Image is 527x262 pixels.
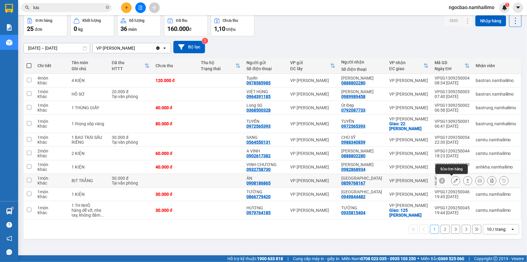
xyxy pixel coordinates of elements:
span: Miền Nam [342,255,416,262]
span: Cung cấp máy in - giấy in: [293,255,340,262]
div: 1 món [37,189,66,194]
button: Số lượng36món [117,15,161,36]
div: 1 món [37,135,66,140]
div: VPSG1309250003 [435,89,470,94]
div: VPSG1309250004 [435,76,470,80]
div: VP [PERSON_NAME] [389,116,429,121]
div: 22:09 [DATE] [435,167,470,172]
div: hàng dễ vỡ, nhẹ tay, không đảm bảo [72,208,106,218]
button: 2 [441,225,450,234]
button: Bộ lọc [173,41,205,53]
svg: Clear value [156,46,160,51]
div: 30.000 đ [156,208,195,213]
div: 1 TH NHỎ [72,203,106,208]
div: VP [PERSON_NAME] [96,45,135,51]
strong: 0369 525 060 [438,256,464,261]
div: VP [PERSON_NAME] [389,105,429,110]
div: VPSG1309250001 [435,119,470,124]
button: Đơn hàng25đơn [24,15,67,36]
div: VPSG1209250045 [435,205,470,210]
button: Khối lượng0kg [70,15,114,36]
div: VPSG1209250044 [435,149,470,153]
span: đ [189,27,191,32]
div: 1 món [37,205,66,210]
div: 07:40 [DATE] [435,94,470,99]
sup: 3 [202,38,208,44]
div: 4 KIỆN [72,78,106,83]
button: plus [121,2,132,13]
div: Số điện thoại [246,66,284,71]
div: 0972565393 [246,124,271,129]
div: Trạng thái [201,66,236,71]
div: anhkha.namhailimo [476,165,518,169]
div: VP [PERSON_NAME] [290,208,335,213]
div: ĐC giao [389,66,424,71]
div: 1 thùng xốp vàng [72,121,106,126]
div: 2 món [37,149,66,153]
div: Khối lượng [82,18,101,23]
div: 0368500328 [246,108,271,113]
div: Sửa đơn hàng [451,176,460,185]
sup: 1 [11,207,13,209]
th: Toggle SortBy [109,58,153,74]
div: LƯƠNG THỊ LÝ [341,89,383,94]
div: Sửa đơn hàng [435,164,468,174]
div: VP [PERSON_NAME] [389,192,429,197]
div: VP [PERSON_NAME] [389,203,429,208]
strong: 0708 023 035 - 0935 103 250 [361,256,416,261]
span: kg [78,27,83,32]
div: 0792087733 [341,108,365,113]
div: HƯƠNG [246,205,284,210]
span: đơn [35,27,42,32]
div: Lệ [5,20,53,27]
div: VP [PERSON_NAME] [290,178,335,183]
div: VPSG1209250053 [435,162,470,167]
div: Chi tiết [37,63,66,68]
div: VPSG1209250046 [435,189,470,194]
div: VP [PERSON_NAME] [58,5,106,20]
span: Nhận: [58,6,72,12]
div: 2 KIỆN [72,151,106,156]
div: 0964391185 [246,94,271,99]
span: 160.000 [167,25,189,32]
span: file-add [138,5,143,10]
div: VP [PERSON_NAME] [290,121,335,126]
div: Đã thu [112,60,145,65]
th: Toggle SortBy [386,58,432,74]
span: aim [152,5,156,10]
div: 1 KIỆN [72,165,106,169]
div: 30.000 đ [112,135,149,140]
div: Khác [37,194,66,199]
div: Người nhận [341,60,383,64]
div: 0888802280 [341,153,365,158]
button: 3 [451,225,460,234]
div: 0967379676 [5,27,53,35]
div: 0979764185 [246,210,271,215]
div: 0972565393 [341,124,365,129]
span: ⚪️ [417,257,419,260]
div: VP [PERSON_NAME] [389,178,429,183]
div: 0902617382 [246,153,271,158]
div: TƯỜNG [341,205,383,210]
div: 0949844482 [341,194,365,199]
div: 19:45 [DATE] [435,194,470,199]
div: VP [PERSON_NAME] [389,137,429,142]
span: | [288,255,288,262]
div: 1 THÙNG GIẤY [72,105,106,110]
div: baotrung.namhailimo [476,105,518,110]
div: 0982868934 [341,167,365,172]
div: VÕ TRINH [341,149,383,153]
img: warehouse-icon [6,39,12,46]
div: Khác [37,153,66,158]
div: 18:23 [DATE] [435,153,470,158]
div: Út Đẹp [341,103,383,108]
div: Khác [37,210,66,215]
div: VP [PERSON_NAME] [290,92,335,97]
div: BỊT TRẮNG [72,178,106,183]
div: VPSG1209250050 [435,176,470,181]
div: VIỆT HÙNG [246,89,284,94]
img: warehouse-icon [6,208,12,215]
span: CR : [5,40,14,46]
div: Ngày ĐH [435,66,465,71]
div: SANG [246,135,284,140]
